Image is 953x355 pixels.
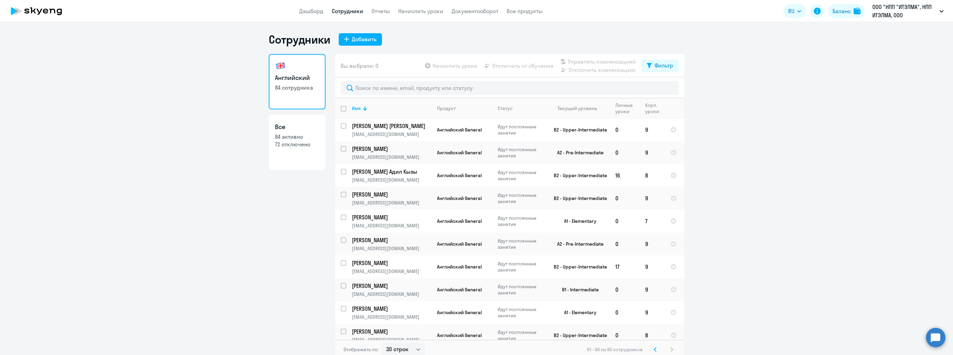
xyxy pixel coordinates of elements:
[498,169,545,182] p: Идут постоянные занятия
[275,140,319,148] p: 72 отключено
[352,131,431,137] p: [EMAIL_ADDRESS][DOMAIN_NAME]
[352,168,430,175] p: [PERSON_NAME] Адил Кызы
[640,118,665,141] td: 9
[437,127,482,133] span: Английский General
[437,195,482,201] span: Английский General
[352,328,430,335] p: [PERSON_NAME]
[437,105,492,111] div: Продукт
[615,102,639,115] div: Личные уроки
[545,301,610,324] td: A1 - Elementary
[640,233,665,255] td: 9
[610,324,640,347] td: 0
[352,305,431,312] a: [PERSON_NAME]
[640,324,665,347] td: 8
[352,168,431,175] a: [PERSON_NAME] Адил Кызы
[437,149,482,156] span: Английский General
[610,141,640,164] td: 0
[352,236,431,244] a: [PERSON_NAME]
[545,187,610,210] td: B2 - Upper-Intermediate
[498,283,545,296] p: Идут постоянные занятия
[352,191,431,198] a: [PERSON_NAME]
[545,324,610,347] td: B2 - Upper-Intermediate
[452,8,498,15] a: Документооборот
[352,259,430,267] p: [PERSON_NAME]
[352,337,431,343] p: [EMAIL_ADDRESS][DOMAIN_NAME]
[498,215,545,227] p: Идут постоянные занятия
[832,7,851,15] div: Баланс
[352,245,431,252] p: [EMAIL_ADDRESS][DOMAIN_NAME]
[498,105,545,111] div: Статус
[610,255,640,278] td: 17
[352,200,431,206] p: [EMAIL_ADDRESS][DOMAIN_NAME]
[498,306,545,319] p: Идут постоянные занятия
[352,291,431,297] p: [EMAIL_ADDRESS][DOMAIN_NAME]
[352,259,431,267] a: [PERSON_NAME]
[498,124,545,136] p: Идут постоянные занятия
[498,146,545,159] p: Идут постоянные занятия
[275,84,319,91] p: 84 сотрудника
[275,73,319,82] h3: Английский
[352,191,430,198] p: [PERSON_NAME]
[352,282,431,290] a: [PERSON_NAME]
[269,33,330,46] h1: Сотрудники
[498,105,513,111] div: Статус
[640,255,665,278] td: 9
[640,278,665,301] td: 9
[352,213,430,221] p: [PERSON_NAME]
[352,268,431,274] p: [EMAIL_ADDRESS][DOMAIN_NAME]
[783,4,806,18] button: RU
[372,8,390,15] a: Отчеты
[341,62,378,70] span: Вы выбрали: 0
[352,213,431,221] a: [PERSON_NAME]
[339,33,382,46] button: Добавить
[872,3,937,19] p: ООО "НПП "ИТЭЛМА", НПП ИТЭЛМА, ООО
[269,54,326,109] a: Английский84 сотрудника
[545,278,610,301] td: B1 - Intermediate
[507,8,543,15] a: Все продукты
[498,192,545,204] p: Идут постоянные занятия
[610,278,640,301] td: 0
[269,115,326,170] a: Все84 активно72 отключено
[828,4,865,18] button: Балансbalance
[645,102,660,115] div: Корп. уроки
[558,105,597,111] div: Текущий уровень
[352,282,430,290] p: [PERSON_NAME]
[437,172,482,179] span: Английский General
[352,236,430,244] p: [PERSON_NAME]
[352,305,430,312] p: [PERSON_NAME]
[610,210,640,233] td: 0
[275,60,286,71] img: english
[299,8,323,15] a: Дашборд
[437,309,482,316] span: Английский General
[587,346,643,353] span: 61 - 84 из 84 сотрудников
[788,7,794,15] span: RU
[610,164,640,187] td: 16
[352,35,376,43] div: Добавить
[641,60,679,72] button: Фильтр
[545,164,610,187] td: B2 - Upper-Intermediate
[341,81,679,95] input: Поиск по имени, email, продукту или статусу
[640,164,665,187] td: 8
[545,141,610,164] td: A2 - Pre-Intermediate
[437,241,482,247] span: Английский General
[498,261,545,273] p: Идут постоянные занятия
[352,328,431,335] a: [PERSON_NAME]
[352,154,431,160] p: [EMAIL_ADDRESS][DOMAIN_NAME]
[640,210,665,233] td: 7
[352,177,431,183] p: [EMAIL_ADDRESS][DOMAIN_NAME]
[398,8,443,15] a: Начислить уроки
[854,8,861,15] img: balance
[545,255,610,278] td: B2 - Upper-Intermediate
[352,105,361,111] div: Имя
[352,222,431,229] p: [EMAIL_ADDRESS][DOMAIN_NAME]
[869,3,947,19] button: ООО "НПП "ИТЭЛМА", НПП ИТЭЛМА, ООО
[437,105,456,111] div: Продукт
[545,118,610,141] td: B2 - Upper-Intermediate
[275,122,319,131] h3: Все
[437,264,482,270] span: Английский General
[610,301,640,324] td: 0
[332,8,363,15] a: Сотрудники
[352,145,430,153] p: [PERSON_NAME]
[645,102,665,115] div: Корп. уроки
[437,286,482,293] span: Английский General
